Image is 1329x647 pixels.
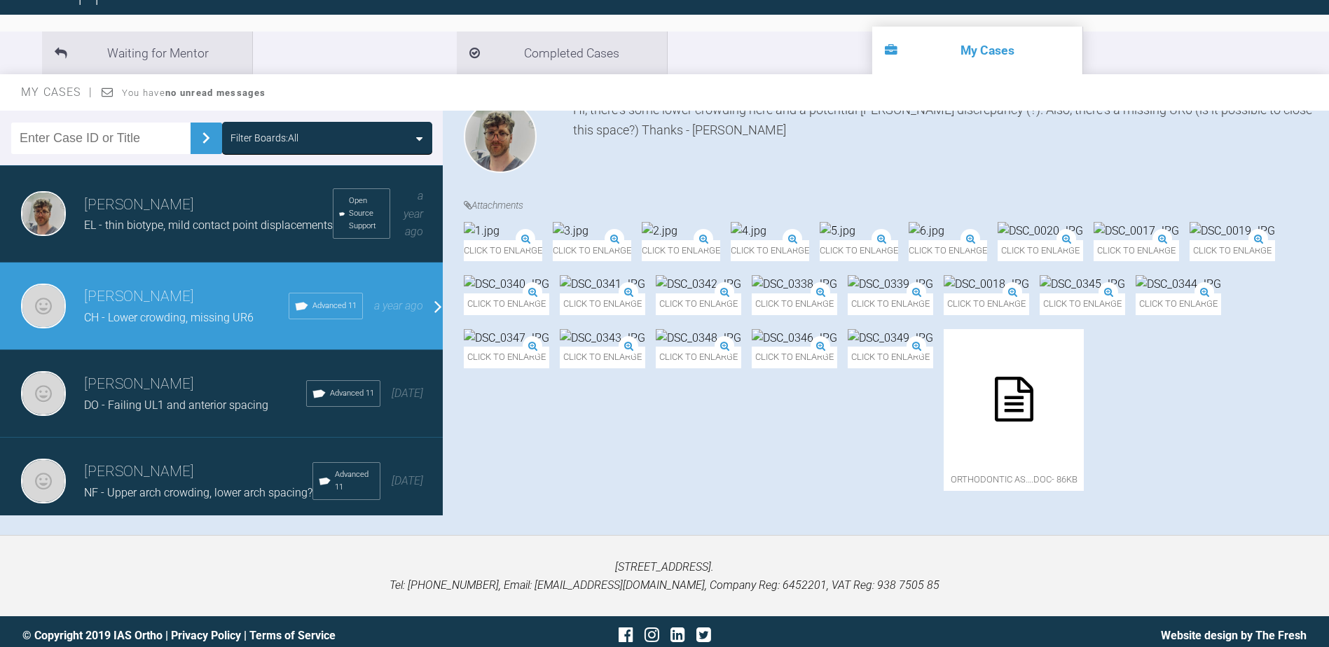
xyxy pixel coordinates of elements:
[464,100,537,173] img: Thomas Friar
[312,300,357,312] span: Advanced 11
[122,88,266,98] span: You have
[560,293,645,315] span: Click to enlarge
[464,293,549,315] span: Click to enlarge
[872,27,1082,74] li: My Cases
[11,123,191,154] input: Enter Case ID or Title
[1136,275,1221,293] img: DSC_0344.JPG
[84,311,254,324] span: CH - Lower crowding, missing UR6
[1190,240,1275,262] span: Click to enlarge
[330,387,374,400] span: Advanced 11
[998,240,1083,262] span: Click to enlarge
[464,347,549,368] span: Click to enlarge
[1094,222,1179,240] img: DSC_0017.JPG
[21,459,66,503] img: Rohini Babber
[642,222,677,240] img: 2.jpg
[464,222,500,240] img: 1.jpg
[335,468,374,494] span: Advanced 11
[656,347,741,368] span: Click to enlarge
[84,486,312,499] span: NF - Upper arch crowding, lower arch spacing?
[944,469,1084,491] span: orthodontic As….doc - 86KB
[392,474,423,487] span: [DATE]
[560,347,645,368] span: Click to enlarge
[848,347,933,368] span: Click to enlarge
[22,627,450,645] div: © Copyright 2019 IAS Ortho | |
[84,285,289,309] h3: [PERSON_NAME]
[84,193,333,217] h3: [PERSON_NAME]
[642,240,720,262] span: Click to enlarge
[573,100,1318,179] div: Hi, there's some lower crowding here and a potential [PERSON_NAME] discrepancy (?). Also, there's...
[752,347,837,368] span: Click to enlarge
[560,329,645,347] img: DSC_0343.JPG
[374,299,423,312] span: a year ago
[404,189,423,238] span: a year ago
[848,329,933,347] img: DSC_0349.JPG
[171,629,241,642] a: Privacy Policy
[84,373,306,396] h3: [PERSON_NAME]
[21,371,66,416] img: Rohini Babber
[1040,275,1125,293] img: DSC_0345.JPG
[944,275,1029,293] img: DSC_0018.JPG
[84,218,333,232] span: EL - thin biotype, mild contact point displacements
[464,329,549,347] img: DSC_0347.JPG
[656,329,741,347] img: DSC_0348.JPG
[731,222,766,240] img: 4.jpg
[21,85,93,99] span: My Cases
[84,460,312,484] h3: [PERSON_NAME]
[195,127,217,149] img: chevronRight.28bd32b0.svg
[820,240,898,262] span: Click to enlarge
[1161,629,1307,642] a: Website design by The Fresh
[848,293,933,315] span: Click to enlarge
[656,275,741,293] img: DSC_0342.JPG
[848,275,933,293] img: DSC_0339.JPG
[165,88,266,98] strong: no unread messages
[464,275,549,293] img: DSC_0340.JPG
[752,329,837,347] img: DSC_0346.JPG
[553,240,631,262] span: Click to enlarge
[656,293,741,315] span: Click to enlarge
[944,293,1029,315] span: Click to enlarge
[392,387,423,400] span: [DATE]
[230,130,298,146] div: Filter Boards: All
[464,197,1318,213] h4: Attachments
[731,240,809,262] span: Click to enlarge
[1190,222,1275,240] img: DSC_0019.JPG
[249,629,336,642] a: Terms of Service
[1094,240,1179,262] span: Click to enlarge
[909,222,944,240] img: 6.jpg
[998,222,1083,240] img: DSC_0020.JPG
[553,222,588,240] img: 3.jpg
[820,222,855,240] img: 5.jpg
[22,558,1307,594] p: [STREET_ADDRESS]. Tel: [PHONE_NUMBER], Email: [EMAIL_ADDRESS][DOMAIN_NAME], Company Reg: 6452201,...
[560,275,645,293] img: DSC_0341.JPG
[349,195,384,232] span: Open Source Support
[42,32,252,74] li: Waiting for Mentor
[457,32,667,74] li: Completed Cases
[21,284,66,328] img: Rohini Babber
[1040,293,1125,315] span: Click to enlarge
[1136,293,1221,315] span: Click to enlarge
[909,240,987,262] span: Click to enlarge
[84,398,268,412] span: DO - Failing UL1 and anterior spacing
[464,240,542,262] span: Click to enlarge
[752,275,837,293] img: DSC_0338.JPG
[752,293,837,315] span: Click to enlarge
[21,191,66,236] img: Thomas Friar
